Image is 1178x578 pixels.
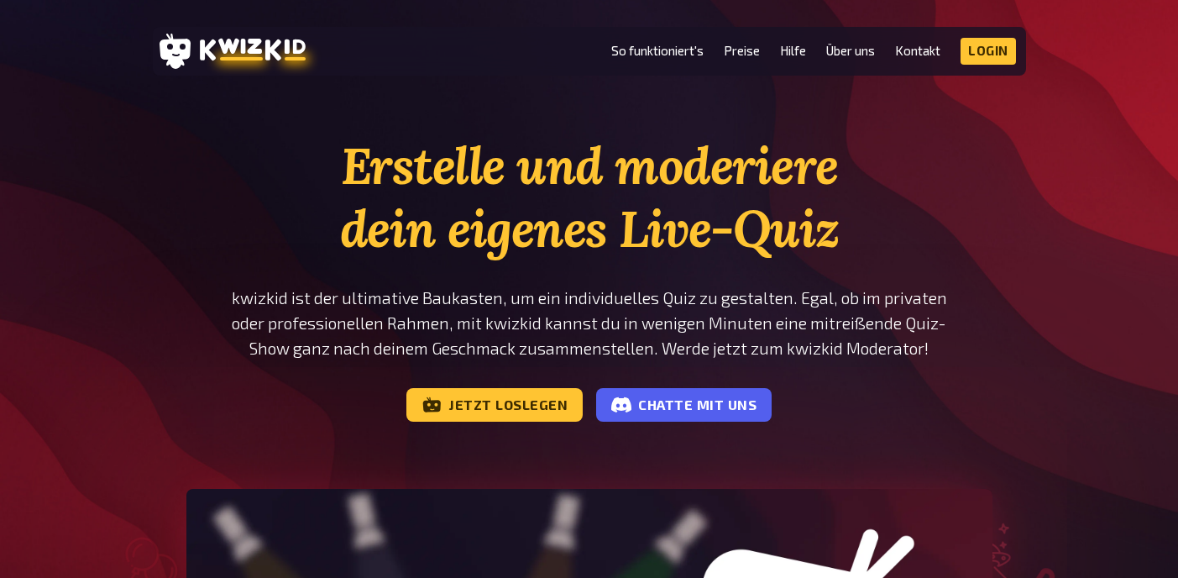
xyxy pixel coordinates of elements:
[724,44,760,58] a: Preise
[611,44,704,58] a: So funktioniert's
[186,286,992,361] p: kwizkid ist der ultimative Baukasten, um ein individuelles Quiz zu gestalten. Egal, ob im private...
[780,44,806,58] a: Hilfe
[596,388,772,422] a: Chatte mit uns
[895,44,940,58] a: Kontakt
[406,388,583,422] a: Jetzt loslegen
[186,134,992,260] h1: Erstelle und moderiere dein eigenes Live-Quiz
[961,38,1016,65] a: Login
[826,44,875,58] a: Über uns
